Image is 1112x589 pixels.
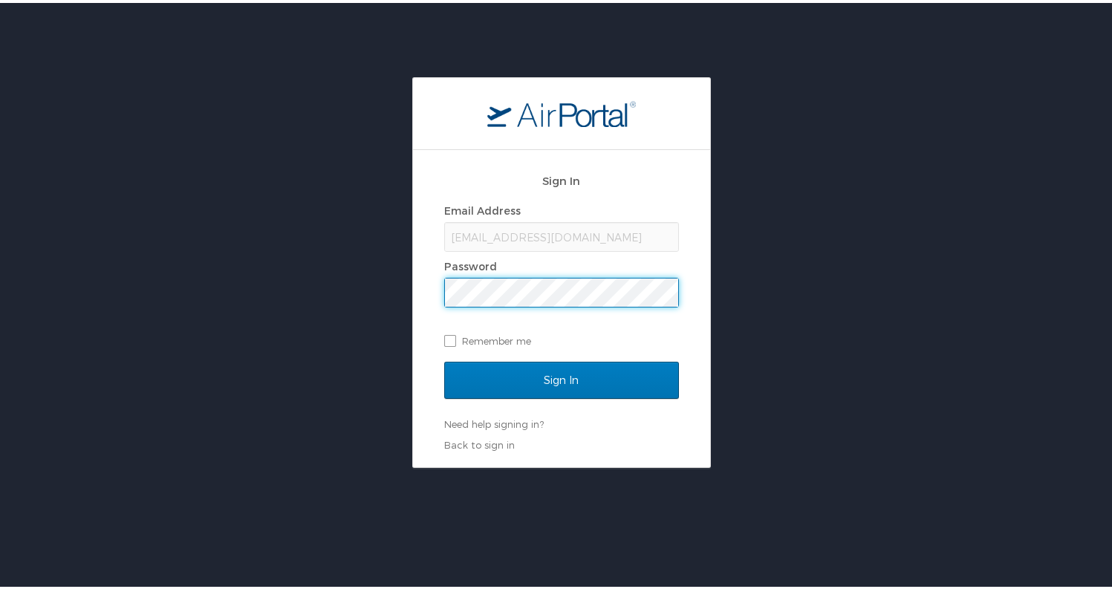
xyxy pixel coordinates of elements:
[444,257,497,270] label: Password
[487,97,636,124] img: logo
[444,169,679,186] h2: Sign In
[444,327,679,349] label: Remember me
[444,436,515,448] a: Back to sign in
[444,415,544,427] a: Need help signing in?
[444,359,679,396] input: Sign In
[444,201,521,214] label: Email Address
